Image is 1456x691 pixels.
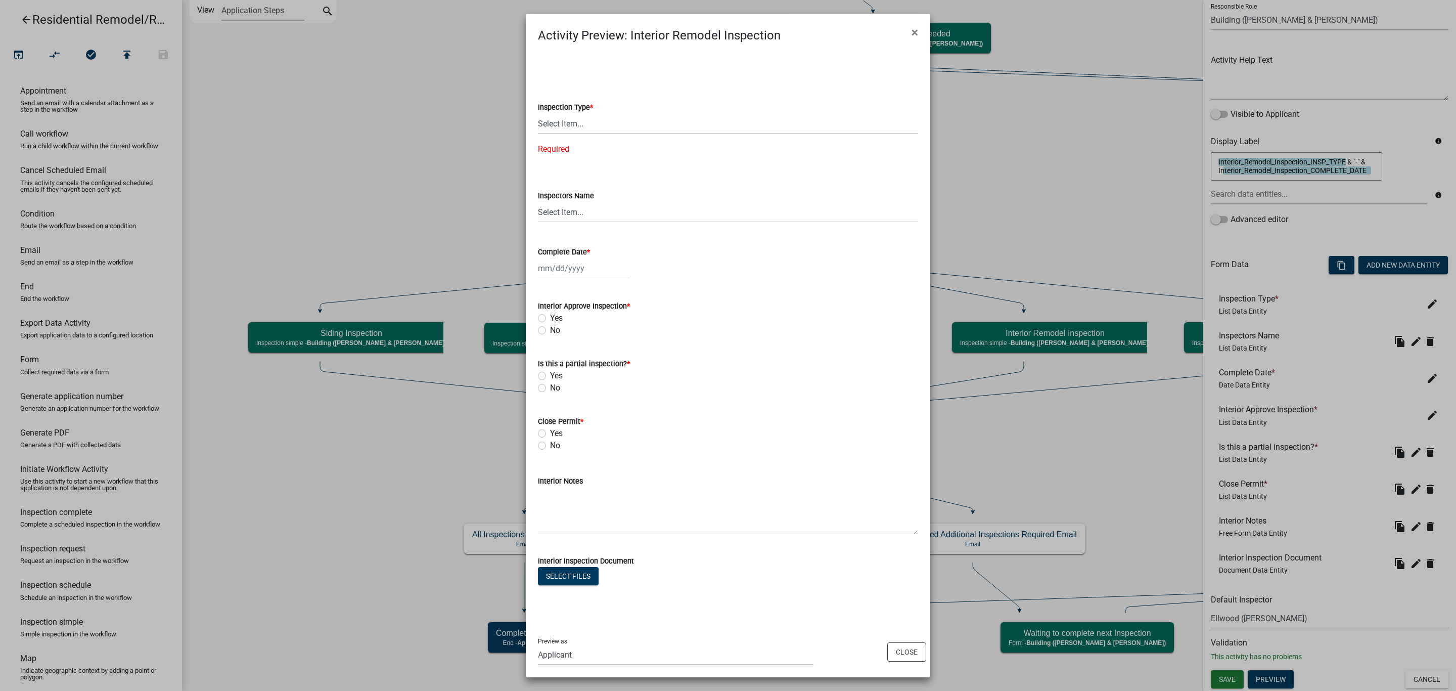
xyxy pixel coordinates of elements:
[538,104,593,111] label: Inspection Type
[538,303,630,310] label: Interior Approve Inspection
[538,418,583,425] label: Close Permit
[538,478,583,485] label: Interior Notes
[550,324,560,336] label: No
[550,370,563,382] label: Yes
[550,382,560,394] label: No
[538,258,630,279] input: mm/dd/yyyy
[538,249,590,256] label: Complete Date
[550,312,563,324] label: Yes
[912,25,918,39] span: ×
[624,28,781,42] span: : Interior Remodel Inspection
[538,361,630,368] label: Is this a partial inspection?
[550,427,563,440] label: Yes
[538,143,918,155] div: Required
[538,193,594,200] label: Inspectors Name
[903,18,926,47] button: Close
[538,567,599,585] button: Select files
[538,558,634,565] label: Interior Inspection Document
[538,26,781,45] h4: Activity Preview
[550,440,560,452] label: No
[887,642,926,662] button: Close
